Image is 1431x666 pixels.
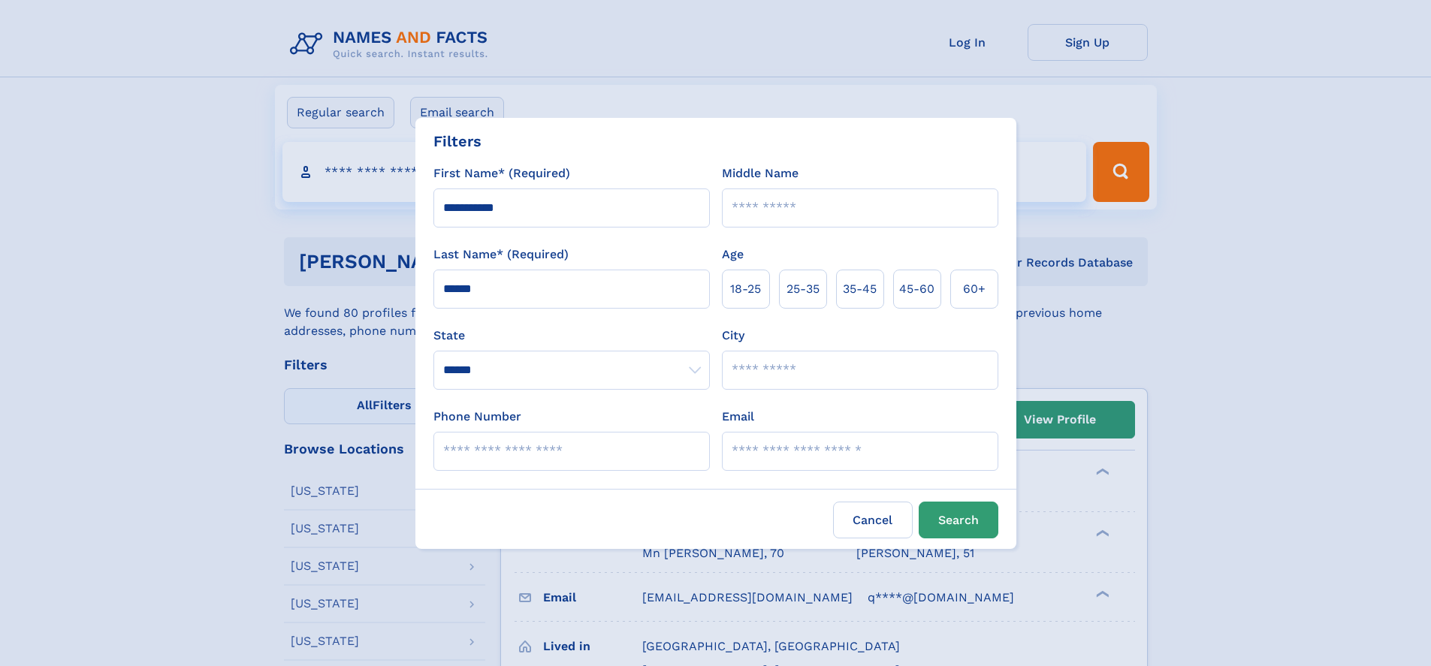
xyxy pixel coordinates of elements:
[433,408,521,426] label: Phone Number
[919,502,998,538] button: Search
[433,130,482,152] div: Filters
[722,408,754,426] label: Email
[833,502,913,538] label: Cancel
[433,164,570,182] label: First Name* (Required)
[433,327,710,345] label: State
[899,280,934,298] span: 45‑60
[786,280,820,298] span: 25‑35
[722,164,799,182] label: Middle Name
[963,280,986,298] span: 60+
[722,327,744,345] label: City
[433,246,569,264] label: Last Name* (Required)
[722,246,744,264] label: Age
[843,280,877,298] span: 35‑45
[730,280,761,298] span: 18‑25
